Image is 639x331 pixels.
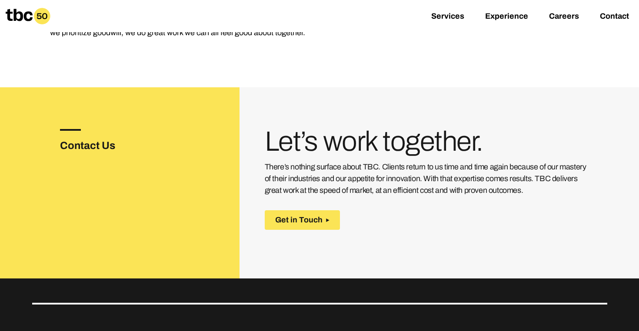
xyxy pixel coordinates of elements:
[265,161,589,196] p: There’s nothing surface about TBC. Clients return to us time and time again because of our master...
[485,12,528,22] a: Experience
[265,210,340,230] button: Get in Touch
[265,129,589,154] h3: Let’s work together.
[549,12,579,22] a: Careers
[600,12,629,22] a: Contact
[431,12,464,22] a: Services
[275,215,323,225] span: Get in Touch
[60,138,143,153] h3: Contact Us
